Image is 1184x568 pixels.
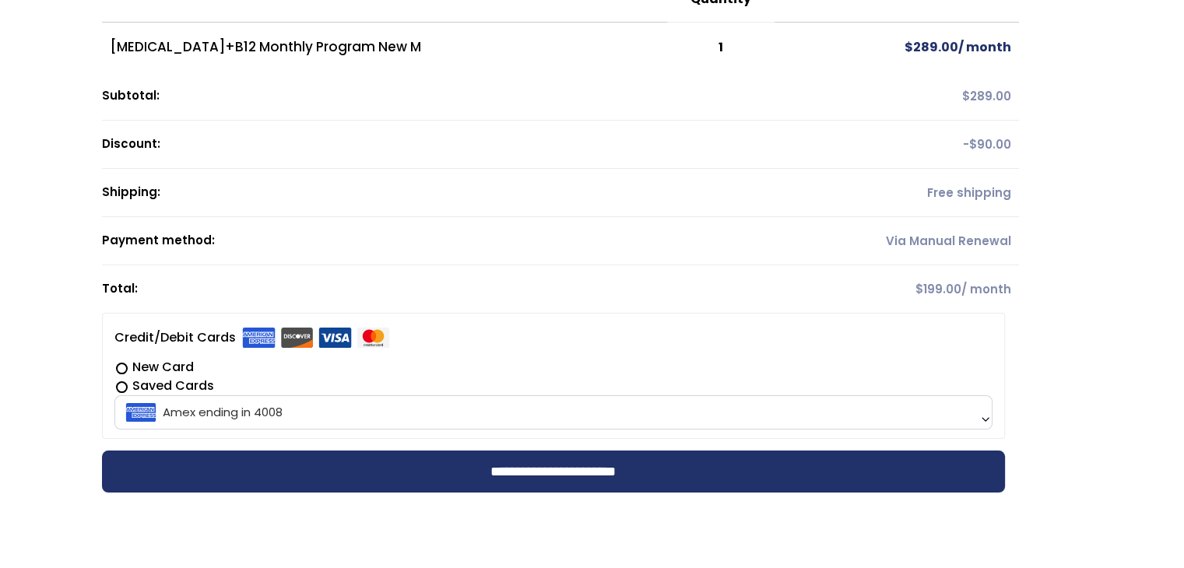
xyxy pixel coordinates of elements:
[114,325,390,350] label: Credit/Debit Cards
[962,88,970,104] span: $
[114,358,993,377] label: New Card
[775,265,1018,313] td: / month
[775,169,1018,217] td: Free shipping
[357,328,390,348] img: Mastercard
[102,72,775,121] th: Subtotal:
[905,38,913,56] span: $
[775,121,1018,169] td: -
[102,217,775,265] th: Payment method:
[119,396,988,429] span: Amex ending in 4008
[102,169,775,217] th: Shipping:
[242,328,276,348] img: Amex
[280,328,314,348] img: Discover
[775,217,1018,265] td: Via Manual Renewal
[114,395,993,430] span: Amex ending in 4008
[102,121,775,169] th: Discount:
[905,38,958,56] span: 289.00
[102,265,775,313] th: Total:
[114,377,993,395] label: Saved Cards
[915,281,923,297] span: $
[969,136,1011,153] span: 90.00
[667,23,775,72] td: 1
[318,328,352,348] img: Visa
[962,88,1011,104] span: 289.00
[969,136,977,153] span: $
[915,281,961,297] span: 199.00
[102,23,668,72] td: [MEDICAL_DATA]+B12 Monthly Program New M
[775,23,1018,72] td: / month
